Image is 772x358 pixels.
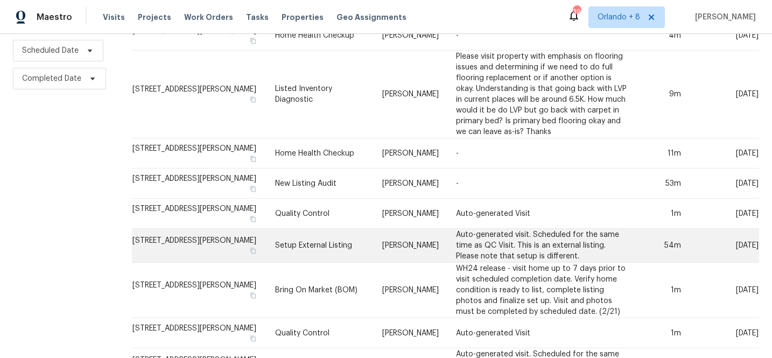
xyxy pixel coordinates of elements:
[635,318,690,348] td: 1m
[635,169,690,199] td: 53m
[266,51,374,138] td: Listed Inventory Diagnostic
[266,138,374,169] td: Home Health Checkup
[447,169,636,199] td: -
[22,73,81,84] span: Completed Date
[132,138,266,169] td: [STREET_ADDRESS][PERSON_NAME]
[22,45,79,56] span: Scheduled Date
[103,12,125,23] span: Visits
[248,36,258,46] button: Copy Address
[598,12,640,23] span: Orlando + 8
[447,51,636,138] td: Please visit property with emphasis on flooring issues and determining if we need to do full floo...
[266,20,374,51] td: Home Health Checkup
[635,263,690,318] td: 1m
[138,12,171,23] span: Projects
[132,169,266,199] td: [STREET_ADDRESS][PERSON_NAME]
[635,20,690,51] td: 4m
[248,95,258,104] button: Copy Address
[374,51,447,138] td: [PERSON_NAME]
[266,229,374,263] td: Setup External Listing
[374,318,447,348] td: [PERSON_NAME]
[266,318,374,348] td: Quality Control
[635,229,690,263] td: 54m
[374,199,447,229] td: [PERSON_NAME]
[248,214,258,224] button: Copy Address
[132,199,266,229] td: [STREET_ADDRESS][PERSON_NAME]
[573,6,580,17] div: 398
[447,263,636,318] td: WH24 release - visit home up to 7 days prior to visit scheduled completion date. Verify home cond...
[132,51,266,138] td: [STREET_ADDRESS][PERSON_NAME]
[447,199,636,229] td: Auto-generated Visit
[248,154,258,164] button: Copy Address
[690,20,759,51] td: [DATE]
[690,169,759,199] td: [DATE]
[447,229,636,263] td: Auto-generated visit. Scheduled for the same time as QC Visit. This is an external listing. Pleas...
[690,199,759,229] td: [DATE]
[447,20,636,51] td: -
[690,51,759,138] td: [DATE]
[266,263,374,318] td: Bring On Market (BOM)
[37,12,72,23] span: Maestro
[690,229,759,263] td: [DATE]
[248,291,258,300] button: Copy Address
[132,263,266,318] td: [STREET_ADDRESS][PERSON_NAME]
[374,138,447,169] td: [PERSON_NAME]
[266,199,374,229] td: Quality Control
[447,138,636,169] td: -
[282,12,324,23] span: Properties
[690,318,759,348] td: [DATE]
[374,229,447,263] td: [PERSON_NAME]
[184,12,233,23] span: Work Orders
[635,138,690,169] td: 11m
[248,334,258,343] button: Copy Address
[690,138,759,169] td: [DATE]
[132,229,266,263] td: [STREET_ADDRESS][PERSON_NAME]
[374,169,447,199] td: [PERSON_NAME]
[635,199,690,229] td: 1m
[690,263,759,318] td: [DATE]
[374,20,447,51] td: [PERSON_NAME]
[266,169,374,199] td: New Listing Audit
[336,12,406,23] span: Geo Assignments
[248,246,258,256] button: Copy Address
[246,13,269,21] span: Tasks
[132,20,266,51] td: [STREET_ADDRESS][PERSON_NAME]
[447,318,636,348] td: Auto-generated Visit
[132,318,266,348] td: [STREET_ADDRESS][PERSON_NAME]
[635,51,690,138] td: 9m
[691,12,756,23] span: [PERSON_NAME]
[374,263,447,318] td: [PERSON_NAME]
